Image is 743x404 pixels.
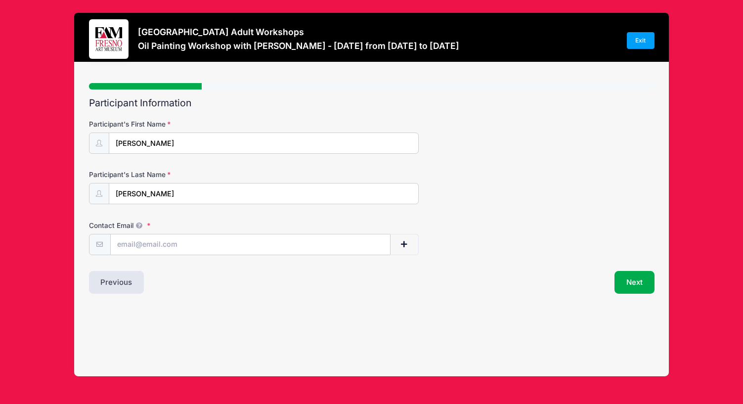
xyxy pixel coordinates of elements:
input: email@email.com [110,234,391,255]
span: We will send confirmations, payment reminders, and custom email messages to each address listed. ... [133,222,145,229]
input: Participant's First Name [109,133,419,154]
label: Participant's Last Name [89,170,277,180]
input: Participant's Last Name [109,183,419,204]
h3: [GEOGRAPHIC_DATA] Adult Workshops [138,27,459,37]
button: Next [614,271,655,294]
label: Contact Email [89,221,277,230]
label: Participant's First Name [89,119,277,129]
a: Exit [627,32,655,49]
h3: Oil Painting Workshop with [PERSON_NAME] - [DATE] from [DATE] to [DATE] [138,41,459,51]
h2: Participant Information [89,97,655,109]
button: Previous [89,271,144,294]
